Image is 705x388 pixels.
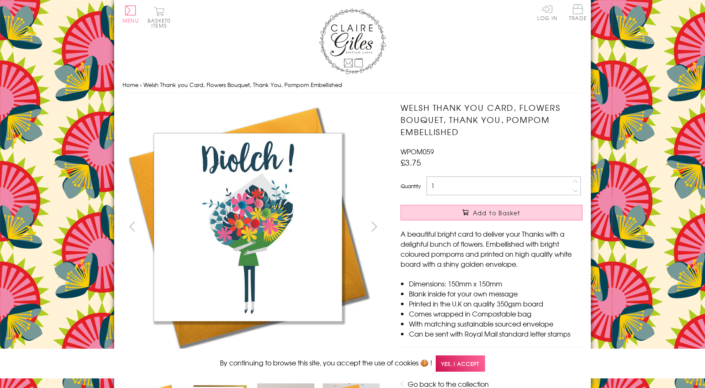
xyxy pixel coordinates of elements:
span: Add to Basket [473,209,521,217]
li: Blank inside for your own message [409,288,582,299]
a: Log In [537,4,557,20]
button: Menu [123,5,139,23]
span: Welsh Thank you Card, Flowers Bouquet, Thank You, Pompom Embellished [143,81,342,89]
span: Yes, I accept [436,355,485,372]
button: Add to Basket [401,205,582,220]
span: 0 items [151,17,171,29]
label: Quantity [401,182,421,190]
span: Menu [123,17,139,24]
li: With matching sustainable sourced envelope [409,319,582,329]
span: › [140,81,142,89]
img: Welsh Thank you Card, Flowers Bouquet, Thank You, Pompom Embellished [123,102,373,352]
li: Comes wrapped in Compostable bag [409,309,582,319]
li: Can be sent with Royal Mail standard letter stamps [409,329,582,339]
button: prev [123,217,141,236]
span: £3.75 [401,156,421,168]
li: Dimensions: 150mm x 150mm [409,278,582,288]
button: next [365,217,384,236]
a: Home [123,81,138,89]
h1: Welsh Thank you Card, Flowers Bouquet, Thank You, Pompom Embellished [401,102,582,138]
img: Claire Giles Greetings Cards [319,8,386,74]
nav: breadcrumbs [123,77,582,94]
li: Printed in the U.K on quality 350gsm board [409,299,582,309]
button: Basket0 items [148,7,171,28]
span: Trade [569,4,587,20]
span: WPOM059 [401,146,434,156]
p: A beautiful bright card to deliver your Thanks with a delighful bunch of flowers. Embellished wit... [401,229,582,269]
a: Trade [569,4,587,22]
